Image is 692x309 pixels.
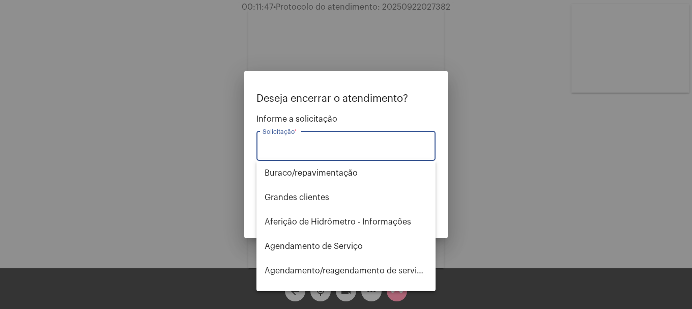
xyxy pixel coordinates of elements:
span: ⁠Grandes clientes [265,185,427,210]
span: Agendamento/reagendamento de serviços - informações [265,259,427,283]
span: ⁠Buraco/repavimentação [265,161,427,185]
span: Aferição de Hidrômetro - Informações [265,210,427,234]
input: Buscar solicitação [263,144,429,153]
span: Informe a solicitação [256,115,436,124]
span: Agendamento de Serviço [265,234,427,259]
span: Alterar nome do usuário na fatura [265,283,427,307]
p: Deseja encerrar o atendimento? [256,93,436,104]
